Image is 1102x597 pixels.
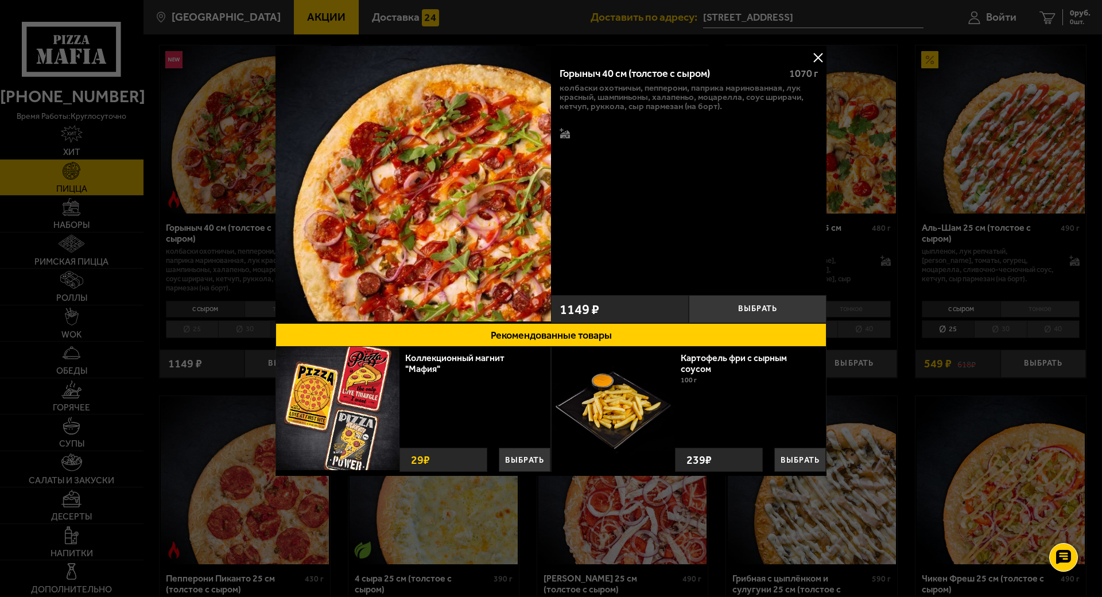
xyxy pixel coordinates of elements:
[689,295,826,323] button: Выбрать
[684,448,715,471] strong: 239 ₽
[405,352,505,374] a: Коллекционный магнит "Мафия"
[789,67,818,80] span: 1070 г
[560,83,818,111] p: колбаски Охотничьи, пепперони, паприка маринованная, лук красный, шампиньоны, халапеньо, моцарелл...
[275,46,551,323] a: Горыныч 40 см (толстое с сыром)
[681,376,697,384] span: 100 г
[275,46,551,321] img: Горыныч 40 см (толстое с сыром)
[774,448,826,472] button: Выбрать
[560,68,779,80] div: Горыныч 40 см (толстое с сыром)
[499,448,550,472] button: Выбрать
[408,448,433,471] strong: 29 ₽
[275,323,826,347] button: Рекомендованные товары
[560,303,599,316] span: 1149 ₽
[681,352,787,374] a: Картофель фри с сырным соусом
